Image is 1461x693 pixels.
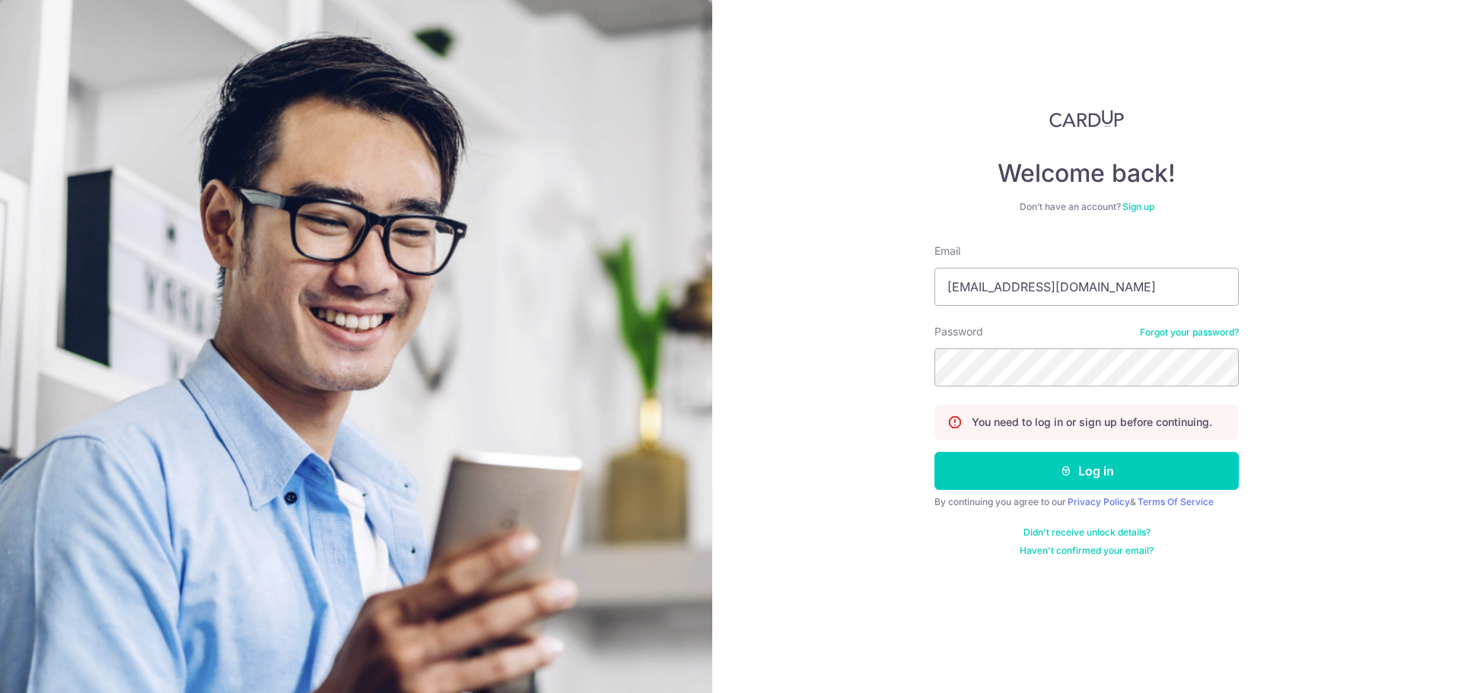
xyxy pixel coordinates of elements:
a: Terms Of Service [1138,496,1214,507]
a: Sign up [1122,201,1154,212]
img: CardUp Logo [1049,110,1124,128]
button: Log in [934,452,1239,490]
a: Privacy Policy [1068,496,1130,507]
h4: Welcome back! [934,158,1239,189]
div: By continuing you agree to our & [934,496,1239,508]
label: Password [934,324,983,339]
input: Enter your Email [934,268,1239,306]
div: Don’t have an account? [934,201,1239,213]
a: Didn't receive unlock details? [1023,526,1151,539]
a: Haven't confirmed your email? [1020,545,1154,557]
p: You need to log in or sign up before continuing. [972,415,1212,430]
label: Email [934,243,960,259]
a: Forgot your password? [1140,326,1239,339]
